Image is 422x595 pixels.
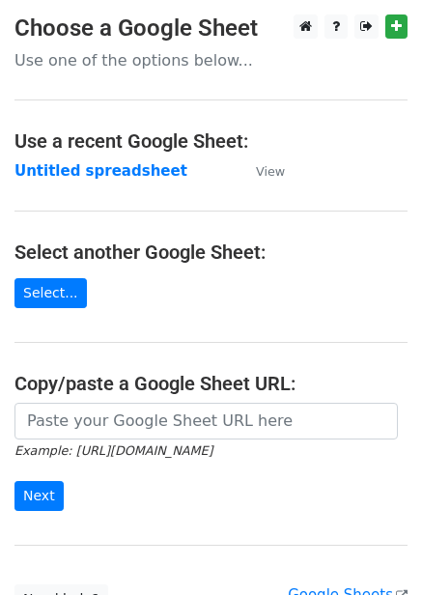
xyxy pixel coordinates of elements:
input: Next [14,481,64,511]
a: View [237,162,285,180]
h4: Use a recent Google Sheet: [14,129,408,153]
small: Example: [URL][DOMAIN_NAME] [14,443,212,458]
h4: Copy/paste a Google Sheet URL: [14,372,408,395]
h4: Select another Google Sheet: [14,241,408,264]
input: Paste your Google Sheet URL here [14,403,398,439]
a: Select... [14,278,87,308]
a: Untitled spreadsheet [14,162,187,180]
h3: Choose a Google Sheet [14,14,408,42]
small: View [256,164,285,179]
p: Use one of the options below... [14,50,408,71]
